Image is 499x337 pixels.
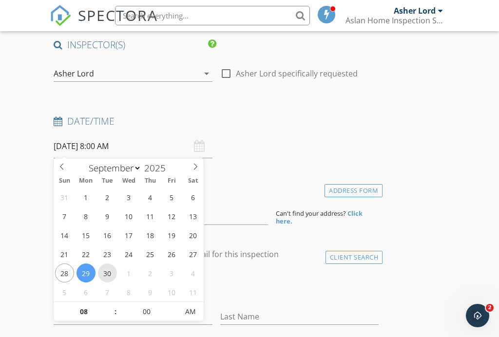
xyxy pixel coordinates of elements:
h4: Location [54,182,379,194]
span: September 8, 2025 [77,206,96,225]
span: October 11, 2025 [184,282,203,301]
span: October 9, 2025 [141,282,160,301]
span: September 16, 2025 [98,225,117,244]
span: September 6, 2025 [184,187,203,206]
span: September 23, 2025 [98,244,117,263]
span: September 15, 2025 [77,225,96,244]
span: Thu [139,178,161,184]
span: September 14, 2025 [55,225,74,244]
span: September 27, 2025 [184,244,203,263]
span: September 11, 2025 [141,206,160,225]
span: September 2, 2025 [98,187,117,206]
span: September 30, 2025 [98,263,117,282]
span: September 17, 2025 [119,225,138,244]
span: September 4, 2025 [141,187,160,206]
img: The Best Home Inspection Software - Spectora [50,5,71,26]
span: September 21, 2025 [55,244,74,263]
span: SPECTORA [78,5,158,25]
span: Tue [96,178,118,184]
span: September 22, 2025 [77,244,96,263]
span: Wed [118,178,139,184]
span: Sun [54,178,75,184]
span: September 26, 2025 [162,244,181,263]
span: September 1, 2025 [77,187,96,206]
span: Can't find your address? [276,209,346,218]
span: October 3, 2025 [162,263,181,282]
span: September 19, 2025 [162,225,181,244]
span: September 12, 2025 [162,206,181,225]
span: September 20, 2025 [184,225,203,244]
span: September 18, 2025 [141,225,160,244]
iframe: Intercom live chat [466,304,489,327]
span: September 7, 2025 [55,206,74,225]
span: : [114,302,117,321]
div: Client Search [326,251,383,264]
span: September 10, 2025 [119,206,138,225]
label: Asher Lord specifically requested [236,69,358,78]
span: Sat [182,178,204,184]
span: October 7, 2025 [98,282,117,301]
a: SPECTORA [50,13,158,34]
div: Asher Lord [54,69,94,78]
span: October 1, 2025 [119,263,138,282]
span: October 2, 2025 [141,263,160,282]
span: 2 [486,304,494,312]
input: Year [141,162,173,174]
div: Asher Lord [394,6,436,16]
input: Search everything... [115,6,310,25]
input: Select date [54,134,212,158]
span: October 6, 2025 [77,282,96,301]
span: October 10, 2025 [162,282,181,301]
span: September 29, 2025 [77,263,96,282]
span: September 13, 2025 [184,206,203,225]
span: October 4, 2025 [184,263,203,282]
span: September 28, 2025 [55,263,74,282]
h4: Date/Time [54,115,379,128]
i: arrow_drop_down [201,68,212,79]
span: September 3, 2025 [119,187,138,206]
span: Fri [161,178,182,184]
span: Click to toggle [177,302,204,321]
span: October 8, 2025 [119,282,138,301]
span: September 24, 2025 [119,244,138,263]
h4: INSPECTOR(S) [54,38,216,51]
div: Address Form [325,184,383,197]
strong: Click here. [276,209,363,225]
label: Enable Client CC email for this inspection [129,249,279,259]
div: Aslan Home Inspection Services [345,16,443,25]
span: October 5, 2025 [55,282,74,301]
span: September 25, 2025 [141,244,160,263]
span: Mon [75,178,96,184]
span: September 9, 2025 [98,206,117,225]
span: September 5, 2025 [162,187,181,206]
span: August 31, 2025 [55,187,74,206]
